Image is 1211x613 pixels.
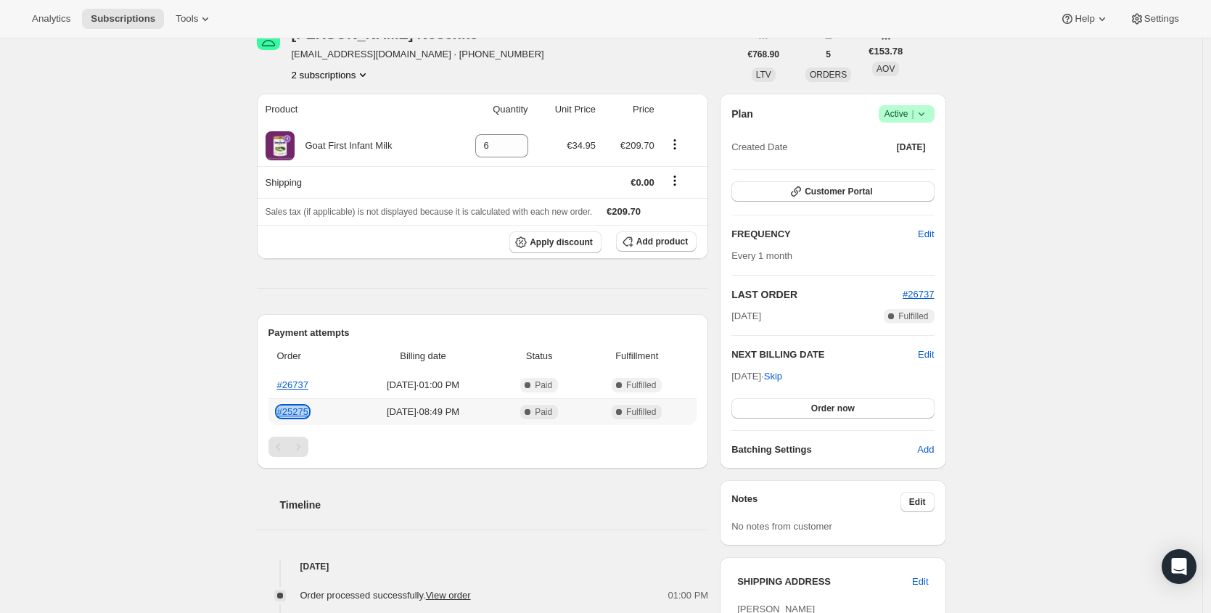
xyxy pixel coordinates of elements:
span: Order now [811,403,855,414]
th: Unit Price [533,94,600,126]
h2: LAST ORDER [731,287,903,302]
img: product img [266,131,295,160]
span: Fulfilled [626,379,656,391]
a: View order [426,590,471,601]
span: [DATE] [731,309,761,324]
span: €209.70 [607,206,641,217]
span: €153.78 [869,44,903,59]
button: Product actions [663,136,686,152]
span: Fulfillment [586,349,688,363]
span: €0.00 [631,177,654,188]
h3: SHIPPING ADDRESS [737,575,912,589]
span: Analytics [32,13,70,25]
h3: Notes [731,492,900,512]
button: [DATE] [888,137,935,157]
button: 5 [817,44,840,65]
button: Tools [167,9,221,29]
button: Order now [731,398,934,419]
span: Sales tax (if applicable) is not displayed because it is calculated with each new order. [266,207,593,217]
span: LTV [756,70,771,80]
span: [DATE] · 08:49 PM [353,405,493,419]
button: Customer Portal [731,181,934,202]
button: Edit [900,492,935,512]
span: Fulfilled [626,406,656,418]
span: Settings [1144,13,1179,25]
span: AOV [877,64,895,74]
span: Edit [918,227,934,242]
span: Help [1075,13,1094,25]
button: Subscriptions [82,9,164,29]
a: #26737 [903,289,934,300]
span: Active [884,107,929,121]
th: Shipping [257,166,448,198]
h2: Timeline [280,498,709,512]
th: Quantity [448,94,532,126]
span: 5 [826,49,831,60]
th: Product [257,94,448,126]
span: Subscriptions [91,13,155,25]
span: Paid [535,406,552,418]
button: Product actions [292,67,371,82]
a: #26737 [277,379,308,390]
span: [DATE] [897,141,926,153]
nav: Pagination [268,437,697,457]
span: Fulfilled [898,310,928,322]
span: [DATE] · [731,371,782,382]
h2: Plan [731,107,753,121]
th: Price [600,94,659,126]
span: Edit [912,575,928,589]
h2: FREQUENCY [731,227,918,242]
span: €209.70 [620,140,654,151]
button: Edit [918,347,934,362]
button: Add product [616,231,697,252]
th: Order [268,340,350,372]
button: Help [1051,9,1117,29]
div: [PERSON_NAME] Nosenko [292,27,496,41]
div: Goat First Infant Milk [295,139,393,153]
span: Created Date [731,140,787,155]
span: ORDERS [810,70,847,80]
span: €768.90 [748,49,779,60]
h2: NEXT BILLING DATE [731,347,918,362]
span: Add product [636,236,688,247]
button: Edit [909,223,943,246]
span: [EMAIL_ADDRESS][DOMAIN_NAME] · [PHONE_NUMBER] [292,47,544,62]
span: Tools [176,13,198,25]
span: €34.95 [567,140,596,151]
span: Add [917,443,934,457]
button: €768.90 [739,44,788,65]
button: Apply discount [509,231,602,253]
button: Add [908,438,943,461]
button: Settings [1121,9,1188,29]
button: Edit [903,570,937,593]
span: 01:00 PM [668,588,709,603]
h4: [DATE] [257,559,709,574]
span: Paid [535,379,552,391]
span: Billing date [353,349,493,363]
span: No notes from customer [731,521,832,532]
span: Every 1 month [731,250,792,261]
span: Vladimir Nosenko [257,27,280,50]
span: Apply discount [530,236,593,248]
span: Order processed successfully. [300,590,471,601]
span: | [911,108,914,120]
span: Edit [909,496,926,508]
div: Open Intercom Messenger [1162,549,1196,584]
button: Analytics [23,9,79,29]
h6: Batching Settings [731,443,917,457]
button: #26737 [903,287,934,302]
span: Skip [764,369,782,384]
h2: Payment attempts [268,326,697,340]
span: [DATE] · 01:00 PM [353,378,493,392]
span: Customer Portal [805,186,872,197]
button: Skip [755,365,791,388]
button: Shipping actions [663,173,686,189]
a: #25275 [277,406,308,417]
span: Status [501,349,577,363]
